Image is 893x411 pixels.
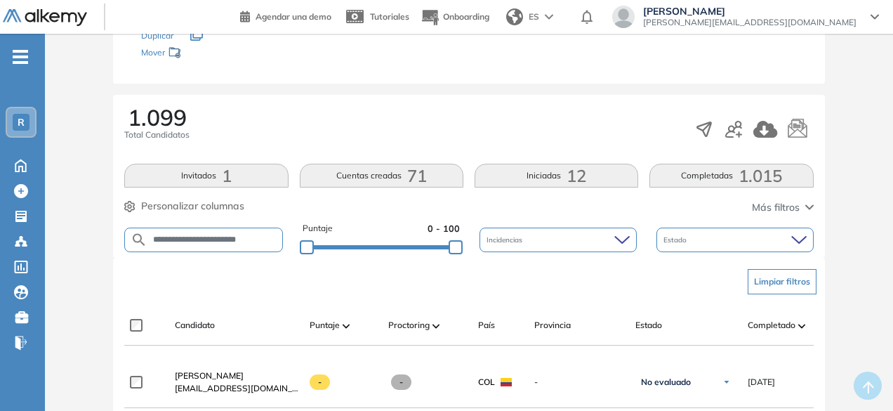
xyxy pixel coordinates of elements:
[391,374,411,390] span: -
[240,7,331,24] a: Agendar una demo
[656,228,814,252] div: Estado
[131,231,147,249] img: SEARCH_ALT
[124,129,190,141] span: Total Candidatos
[748,376,775,389] span: [DATE]
[18,117,25,128] span: R
[529,11,539,23] span: ES
[370,11,409,22] span: Tutoriales
[478,319,495,332] span: País
[663,235,689,245] span: Estado
[635,319,662,332] span: Estado
[310,319,340,332] span: Puntaje
[722,378,731,386] img: Ícono de flecha
[478,376,495,389] span: COL
[443,11,489,22] span: Onboarding
[124,164,288,188] button: Invitados1
[479,228,637,252] div: Incidencias
[545,14,553,20] img: arrow
[501,378,512,386] img: COL
[3,9,87,27] img: Logo
[13,56,28,58] i: -
[649,164,813,188] button: Completadas1.015
[643,6,856,17] span: [PERSON_NAME]
[752,200,814,215] button: Más filtros
[175,370,244,381] span: [PERSON_NAME]
[175,382,298,395] span: [EMAIL_ADDRESS][DOMAIN_NAME]
[752,200,800,215] span: Más filtros
[310,374,330,390] span: -
[141,30,173,41] span: Duplicar
[643,17,856,28] span: [PERSON_NAME][EMAIL_ADDRESS][DOMAIN_NAME]
[421,2,489,32] button: Onboarding
[748,269,816,294] button: Limpiar filtros
[428,222,460,235] span: 0 - 100
[343,324,350,328] img: [missing "en.ARROW_ALT" translation]
[303,222,333,235] span: Puntaje
[534,319,571,332] span: Provincia
[128,106,187,129] span: 1.099
[141,41,282,67] div: Mover
[487,235,525,245] span: Incidencias
[124,199,244,214] button: Personalizar columnas
[300,164,463,188] button: Cuentas creadas71
[175,319,215,332] span: Candidato
[388,319,430,332] span: Proctoring
[641,377,691,388] span: No evaluado
[256,11,331,22] span: Agendar una demo
[534,376,624,389] span: -
[175,370,298,382] a: [PERSON_NAME]
[475,164,638,188] button: Iniciadas12
[432,324,439,328] img: [missing "en.ARROW_ALT" translation]
[141,199,244,214] span: Personalizar columnas
[798,324,805,328] img: [missing "en.ARROW_ALT" translation]
[506,8,523,25] img: world
[748,319,795,332] span: Completado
